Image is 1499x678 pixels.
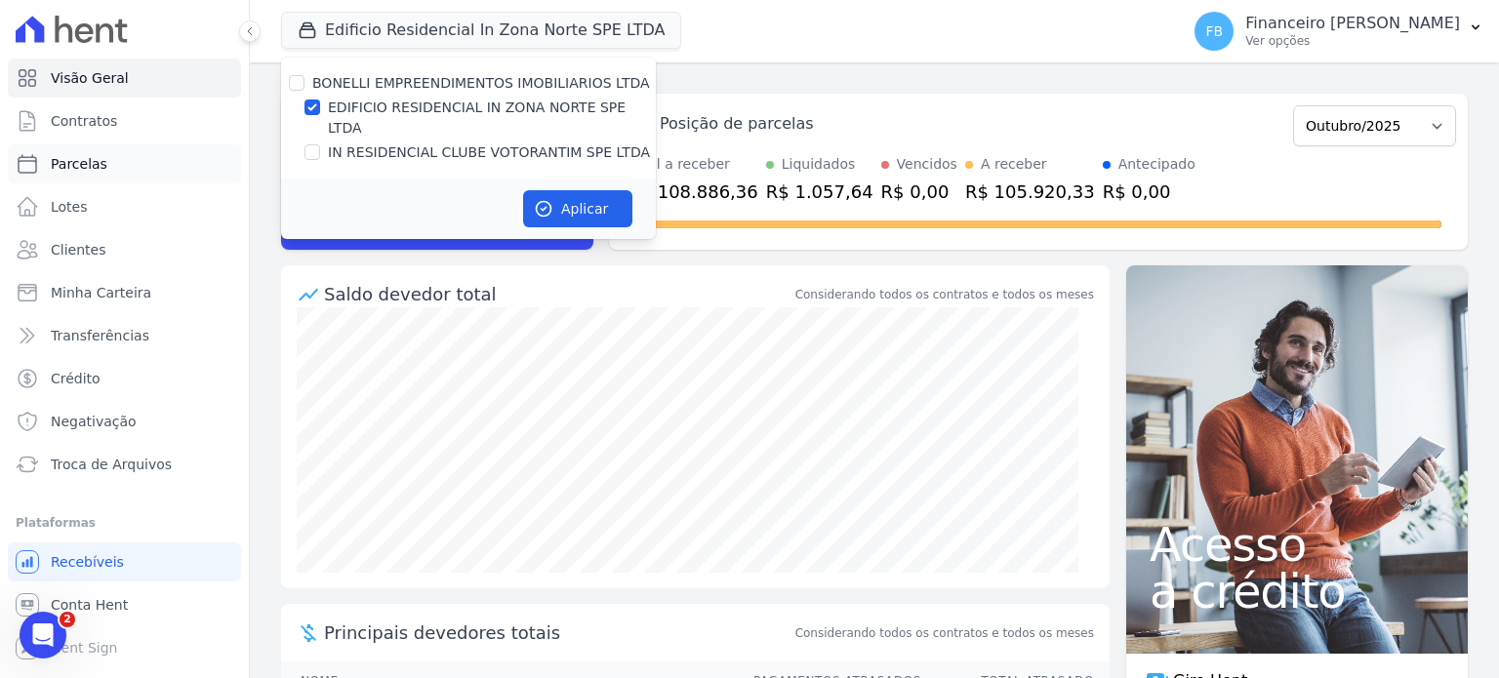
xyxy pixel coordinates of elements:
div: R$ 1.057,64 [766,179,873,205]
span: Visão Geral [51,68,129,88]
span: Transferências [51,326,149,345]
span: Crédito [51,369,101,388]
iframe: Intercom live chat [20,612,66,658]
a: Contratos [8,101,241,140]
span: 2 [60,612,75,627]
a: Troca de Arquivos [8,445,241,484]
a: Crédito [8,359,241,398]
button: FB Financeiro [PERSON_NAME] Ver opções [1179,4,1499,59]
span: Acesso [1150,521,1444,568]
button: Edificio Residencial In Zona Norte SPE LTDA [281,12,681,49]
span: Contratos [51,111,117,131]
span: Parcelas [51,154,107,174]
div: Liquidados [782,154,856,175]
span: Negativação [51,412,137,431]
div: R$ 108.886,36 [628,179,758,205]
a: Minha Carteira [8,273,241,312]
div: Posição de parcelas [660,112,814,136]
span: Clientes [51,240,105,259]
span: a crédito [1150,568,1444,615]
div: Total a receber [628,154,758,175]
span: Recebíveis [51,552,124,572]
button: Aplicar [523,190,632,227]
div: Plataformas [16,511,233,535]
a: Conta Hent [8,585,241,624]
div: A receber [981,154,1047,175]
span: Principais devedores totais [324,619,791,646]
span: Minha Carteira [51,283,151,302]
a: Parcelas [8,144,241,183]
p: Ver opções [1245,33,1460,49]
span: FB [1205,24,1223,38]
div: R$ 105.920,33 [965,179,1095,205]
label: EDIFICIO RESIDENCIAL IN ZONA NORTE SPE LTDA [328,98,656,139]
a: Lotes [8,187,241,226]
span: Considerando todos os contratos e todos os meses [795,624,1094,642]
a: Clientes [8,230,241,269]
label: IN RESIDENCIAL CLUBE VOTORANTIM SPE LTDA [328,142,650,163]
div: R$ 0,00 [881,179,957,205]
a: Visão Geral [8,59,241,98]
span: Conta Hent [51,595,128,615]
span: Lotes [51,197,88,217]
label: BONELLI EMPREENDIMENTOS IMOBILIARIOS LTDA [312,75,650,91]
a: Negativação [8,402,241,441]
a: Recebíveis [8,542,241,581]
span: Troca de Arquivos [51,455,172,474]
div: Antecipado [1118,154,1195,175]
a: Transferências [8,316,241,355]
div: R$ 0,00 [1103,179,1195,205]
div: Vencidos [897,154,957,175]
p: Financeiro [PERSON_NAME] [1245,14,1460,33]
div: Saldo devedor total [324,281,791,307]
div: Considerando todos os contratos e todos os meses [795,286,1094,303]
